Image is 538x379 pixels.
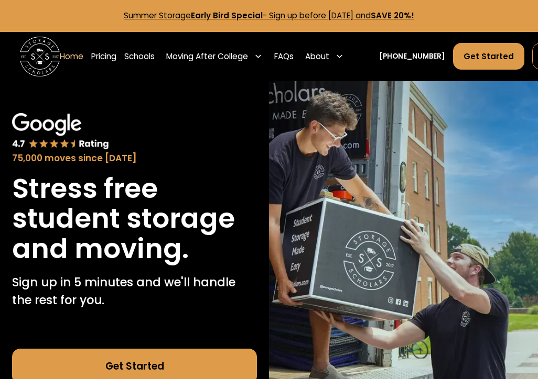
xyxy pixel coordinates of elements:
[191,10,263,21] strong: Early Bird Special
[274,42,294,70] a: FAQs
[20,37,60,76] img: Storage Scholars main logo
[12,273,257,309] p: Sign up in 5 minutes and we'll handle the rest for you.
[124,42,155,70] a: Schools
[305,51,329,63] div: About
[12,152,257,165] div: 75,000 moves since [DATE]
[371,10,414,21] strong: SAVE 20%!
[60,42,83,70] a: Home
[91,42,116,70] a: Pricing
[12,113,109,150] img: Google 4.7 star rating
[166,51,248,63] div: Moving After College
[453,43,524,70] a: Get Started
[124,10,414,21] a: Summer StorageEarly Bird Special- Sign up before [DATE] andSAVE 20%!
[12,173,257,263] h1: Stress free student storage and moving.
[379,51,445,62] a: [PHONE_NUMBER]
